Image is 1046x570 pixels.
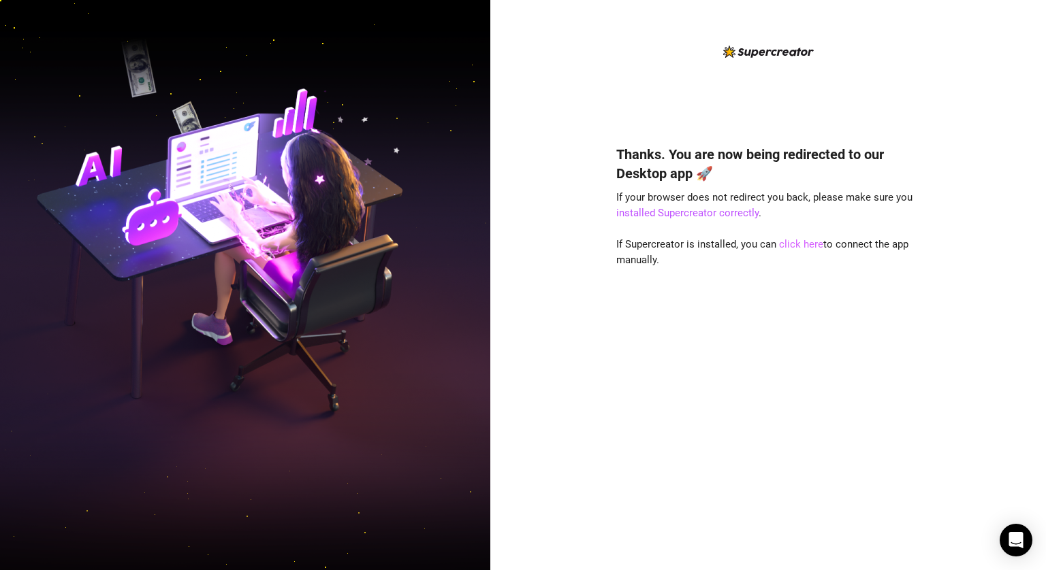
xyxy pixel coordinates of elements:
[1000,524,1032,556] div: Open Intercom Messenger
[616,238,908,267] span: If Supercreator is installed, you can to connect the app manually.
[779,238,823,250] a: click here
[616,207,759,219] a: installed Supercreator correctly
[723,46,814,58] img: logo-BBDzfeDw.svg
[616,145,920,183] h4: Thanks. You are now being redirected to our Desktop app 🚀
[616,191,913,220] span: If your browser does not redirect you back, please make sure you .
